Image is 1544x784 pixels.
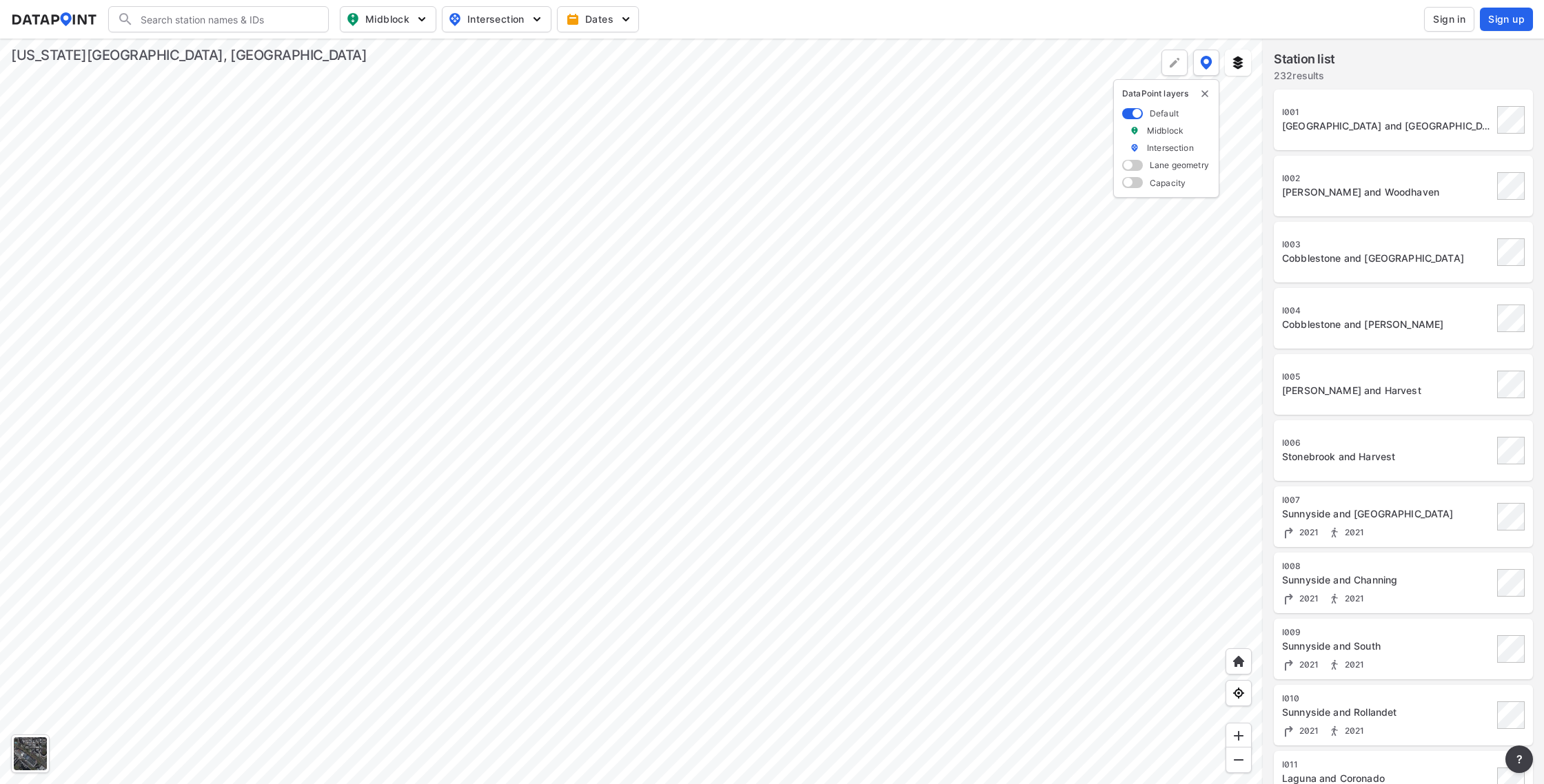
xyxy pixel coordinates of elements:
label: 232 results [1274,69,1335,83]
img: Pedestrian count [1328,658,1341,672]
div: Sunnyside and Channing [1282,573,1493,587]
label: Midblock [1147,125,1184,136]
p: DataPoint layers [1122,88,1210,99]
button: External layers [1225,50,1251,76]
span: 2021 [1296,659,1319,670]
div: Stonebrook and Woodhaven [1282,119,1493,133]
label: Capacity [1150,177,1186,189]
span: 2021 [1341,725,1365,736]
div: Sunnyside and Rollandet [1282,705,1493,719]
div: I004 [1282,305,1493,316]
img: calendar-gold.39a51dde.svg [566,12,580,26]
div: I003 [1282,239,1493,250]
div: Home [1226,648,1252,674]
img: Turning count [1282,724,1296,738]
span: Sign in [1433,12,1465,26]
div: I006 [1282,437,1493,448]
img: Pedestrian count [1328,592,1341,606]
img: ZvzfEJKXnyWIrJytrsY285QMwk63cM6Drc+sIAAAAASUVORK5CYII= [1232,729,1246,743]
img: marker_Intersection.6861001b.svg [1130,142,1139,154]
div: I007 [1282,495,1493,506]
img: +XpAUvaXAN7GudzAAAAAElFTkSuQmCC [1232,654,1246,668]
span: Intersection [448,11,542,28]
img: Turning count [1282,526,1296,539]
img: map_pin_int.54838e6b.svg [447,11,463,28]
div: I008 [1282,561,1493,572]
a: Sign in [1421,7,1477,32]
img: dataPointLogo.9353c09d.svg [11,12,97,26]
input: Search [134,8,320,30]
img: 5YPKRKmlfpI5mqlR8AD95paCi+0kK1fRFDJSaMmawlwaeJcJwk9O2fotCW5ve9gAAAAASUVORK5CYII= [530,12,544,26]
div: Stonebrook and Harvest [1282,450,1493,464]
div: Polygon tool [1161,50,1188,76]
label: Lane geometry [1150,159,1209,171]
div: Nathan and Woodhaven [1282,185,1493,199]
button: Sign up [1480,8,1533,31]
button: delete [1199,88,1210,99]
img: Pedestrian count [1328,526,1341,539]
div: [US_STATE][GEOGRAPHIC_DATA], [GEOGRAPHIC_DATA] [11,45,367,65]
img: 5YPKRKmlfpI5mqlR8AD95paCi+0kK1fRFDJSaMmawlwaeJcJwk9O2fotCW5ve9gAAAAASUVORK5CYII= [619,12,633,26]
span: Midblock [346,11,427,28]
button: Dates [557,6,639,32]
img: Turning count [1282,658,1296,672]
button: DataPoint layers [1193,50,1219,76]
div: I009 [1282,627,1493,638]
div: Toggle basemap [11,734,50,773]
img: layers.ee07997e.svg [1231,56,1245,70]
img: 5YPKRKmlfpI5mqlR8AD95paCi+0kK1fRFDJSaMmawlwaeJcJwk9O2fotCW5ve9gAAAAASUVORK5CYII= [415,12,429,26]
span: ? [1514,751,1525,767]
img: marker_Midblock.5ba75e30.svg [1130,125,1139,136]
button: more [1505,745,1533,773]
img: Turning count [1282,592,1296,606]
div: I002 [1282,173,1493,184]
button: Sign in [1424,7,1474,32]
div: Zoom in [1226,723,1252,749]
div: I001 [1282,107,1493,118]
img: close-external-leyer.3061a1c7.svg [1199,88,1210,99]
div: Sunnyside and South [1282,639,1493,653]
img: MAAAAAElFTkSuQmCC [1232,753,1246,767]
div: I005 [1282,371,1493,382]
span: Dates [569,12,630,26]
img: map_pin_mid.602f9df1.svg [345,11,361,28]
img: +Dz8AAAAASUVORK5CYII= [1168,56,1181,70]
img: Pedestrian count [1328,724,1341,738]
div: Cobblestone and Stonebrook [1282,251,1493,265]
div: Nathan and Harvest [1282,384,1493,398]
span: Sign up [1488,12,1525,26]
label: Default [1150,107,1179,119]
label: Station list [1274,50,1335,69]
div: I011 [1282,759,1493,770]
div: I010 [1282,693,1493,704]
div: Cobblestone and Nathan [1282,318,1493,331]
button: Intersection [442,6,551,32]
button: Midblock [340,6,436,32]
div: Sunnyside and 25th East [1282,507,1493,521]
span: 2021 [1341,593,1365,604]
span: 2021 [1341,527,1365,537]
div: View my location [1226,680,1252,706]
label: Intersection [1147,142,1194,154]
span: 2021 [1341,659,1365,670]
span: 2021 [1296,725,1319,736]
span: 2021 [1296,593,1319,604]
div: Zoom out [1226,747,1252,773]
span: 2021 [1296,527,1319,537]
a: Sign up [1477,8,1533,31]
img: zeq5HYn9AnE9l6UmnFLPAAAAAElFTkSuQmCC [1232,686,1246,700]
img: data-point-layers.37681fc9.svg [1200,56,1212,70]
